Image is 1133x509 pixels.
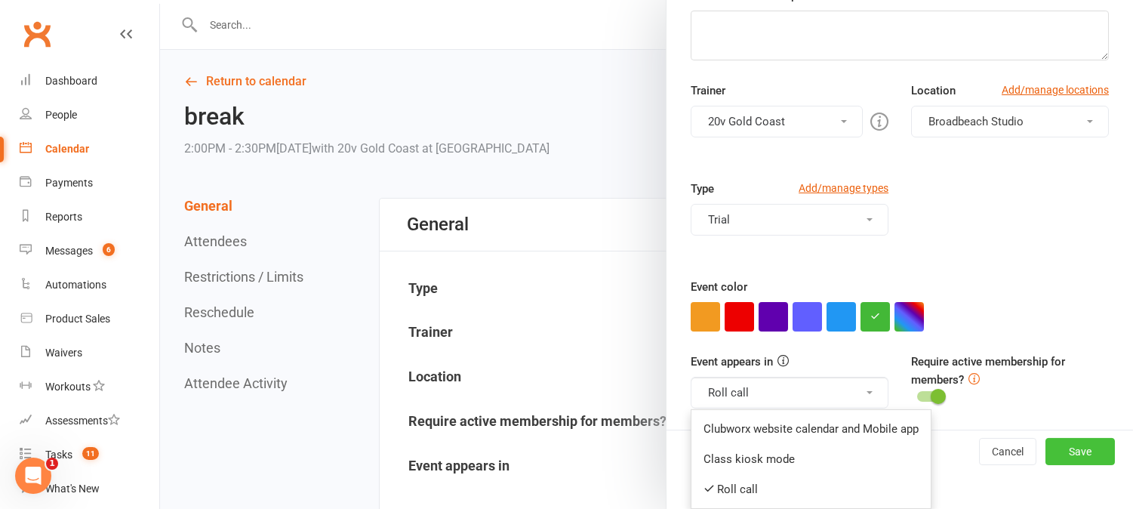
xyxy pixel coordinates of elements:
a: Tasks 11 [20,438,159,472]
div: Waivers [45,347,82,359]
label: Trainer [691,82,725,100]
span: 6 [103,243,115,256]
div: Payments [45,177,93,189]
iframe: Intercom live chat [15,458,51,494]
a: Add/manage types [799,180,888,196]
div: Calendar [45,143,89,155]
a: Class kiosk mode [691,444,931,474]
button: Trial [691,204,888,236]
div: Dashboard [45,75,97,87]
button: Roll call [691,377,888,409]
button: 20v Gold Coast [691,106,863,137]
label: Location [911,82,956,100]
div: Workouts [45,381,91,393]
button: Cancel [979,438,1036,465]
a: People [20,98,159,132]
div: People [45,109,77,121]
label: Type [691,180,714,198]
label: Require active membership for members? [911,355,1065,387]
span: 11 [82,447,99,460]
a: Product Sales [20,302,159,336]
div: Reports [45,211,82,223]
div: Messages [45,245,93,257]
a: Dashboard [20,64,159,98]
button: Save [1045,438,1115,465]
button: Broadbeach Studio [911,106,1109,137]
div: Assessments [45,415,120,427]
a: Clubworx [18,15,56,53]
a: Payments [20,166,159,200]
a: Clubworx website calendar and Mobile app [691,414,931,444]
a: Reports [20,200,159,234]
a: Waivers [20,336,159,370]
span: 1 [46,458,58,470]
a: Add/manage locations [1002,82,1109,98]
a: Calendar [20,132,159,166]
a: Workouts [20,370,159,404]
div: Automations [45,279,106,291]
label: Event appears in [691,353,773,371]
span: Broadbeach Studio [928,115,1024,128]
div: Tasks [45,449,72,461]
label: Event color [691,278,747,296]
div: What's New [45,483,100,495]
a: Roll call [691,474,931,504]
a: Assessments [20,404,159,438]
div: Product Sales [45,313,110,325]
a: Automations [20,268,159,302]
a: What's New [20,472,159,506]
a: Messages 6 [20,234,159,268]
